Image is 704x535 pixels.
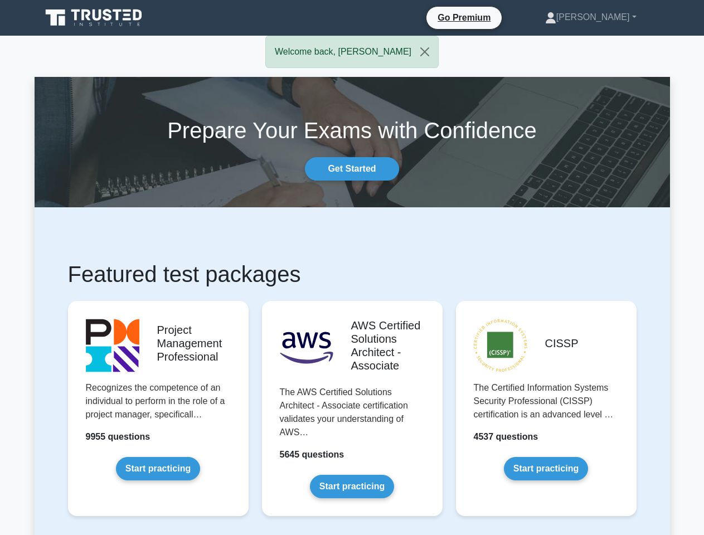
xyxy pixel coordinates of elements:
a: [PERSON_NAME] [518,6,663,28]
a: Get Started [305,157,399,181]
a: Start practicing [310,475,394,498]
h1: Prepare Your Exams with Confidence [35,117,670,144]
a: Go Premium [431,11,497,25]
a: Start practicing [116,457,200,480]
div: Welcome back, [PERSON_NAME] [265,36,439,68]
h1: Featured test packages [68,261,637,288]
button: Close [411,36,438,67]
a: Start practicing [504,457,588,480]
